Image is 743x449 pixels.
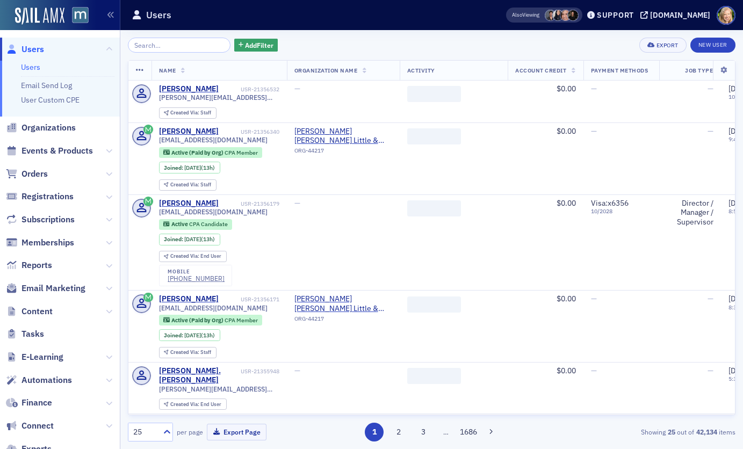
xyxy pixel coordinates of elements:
span: Organizations [21,122,76,134]
div: Created Via: Staff [159,107,217,119]
a: Users [21,62,40,72]
span: Content [21,306,53,317]
a: Users [6,44,44,55]
span: Payment Methods [591,67,648,74]
span: — [591,84,597,93]
div: Also [512,11,522,18]
div: Created Via: Staff [159,179,217,191]
div: mobile [168,269,225,275]
div: Created Via: End User [159,399,227,410]
span: CPA Member [225,149,258,156]
span: Created Via : [170,252,200,259]
div: USR-21356340 [220,128,279,135]
div: Staff [170,110,211,116]
a: Orders [6,168,48,180]
span: Memberships [21,237,74,249]
span: Joined : [164,164,184,171]
span: CPA Candidate [189,220,228,228]
div: [DOMAIN_NAME] [650,10,710,20]
div: Created Via: End User [159,251,227,262]
span: Mary Beth Halpern [545,10,556,21]
a: [PERSON_NAME] [159,294,219,304]
a: Connect [6,420,54,432]
span: Viewing [512,11,539,19]
button: AddFilter [234,39,278,52]
button: Export Page [207,424,266,440]
div: Active (Paid by Org): Active (Paid by Org): CPA Member [159,315,263,325]
div: Active (Paid by Org): Active (Paid by Org): CPA Member [159,147,263,158]
div: Staff [170,182,211,188]
span: — [591,366,597,375]
a: Active (Paid by Org) CPA Member [163,149,257,156]
strong: 42,134 [694,427,719,437]
a: Reports [6,259,52,271]
span: [EMAIL_ADDRESS][DOMAIN_NAME] [159,136,268,144]
span: — [708,366,713,375]
a: Email Marketing [6,283,85,294]
button: 2 [389,423,408,441]
button: [DOMAIN_NAME] [640,11,714,19]
span: Katie Foo [560,10,571,21]
div: Director / Manager / Supervisor [667,199,713,227]
span: Created Via : [170,181,200,188]
div: [PHONE_NUMBER] [168,274,225,283]
span: Joined : [164,236,184,243]
span: Account Credit [515,67,566,74]
span: Created Via : [170,401,200,408]
div: USR-21356179 [220,200,279,207]
span: [DATE] [184,331,201,339]
a: [PERSON_NAME] [159,84,219,94]
span: Organization Name [294,67,358,74]
a: New User [690,38,735,53]
div: Created Via: Staff [159,347,217,358]
span: Active (Paid by Org) [171,149,225,156]
a: [PERSON_NAME] [159,199,219,208]
span: — [294,198,300,208]
input: Search… [128,38,230,53]
a: Subscriptions [6,214,75,226]
a: [PERSON_NAME] [PERSON_NAME] Little & [PERSON_NAME] ([PERSON_NAME][GEOGRAPHIC_DATA], [GEOGRAPHIC_D... [294,294,392,313]
button: 3 [414,423,432,441]
span: [PERSON_NAME][EMAIL_ADDRESS][PERSON_NAME][DOMAIN_NAME] [159,385,279,393]
span: Grandizio Wilkins Little & Matthews (Hunt Valley, MD) [294,294,392,313]
span: Automations [21,374,72,386]
a: Organizations [6,122,76,134]
span: [PERSON_NAME][EMAIL_ADDRESS][DOMAIN_NAME] [159,93,279,102]
span: Email Marketing [21,283,85,294]
span: E-Learning [21,351,63,363]
div: ORG-44217 [294,147,392,158]
span: Events & Products [21,145,93,157]
span: Grandizio Wilkins Little & Matthews (Hunt Valley, MD) [294,127,392,146]
span: — [591,294,597,303]
span: — [708,126,713,136]
div: USR-21356171 [220,296,279,303]
h1: Users [146,9,171,21]
div: Staff [170,350,211,356]
span: Tasks [21,328,44,340]
a: Memberships [6,237,74,249]
img: SailAMX [15,8,64,25]
div: (13h) [184,236,215,243]
span: Joined : [164,332,184,339]
a: View Homepage [64,7,89,25]
span: ‌ [407,128,461,144]
span: ‌ [407,296,461,313]
span: Name [159,67,176,74]
span: Visa : x6356 [591,198,629,208]
a: E-Learning [6,351,63,363]
span: — [294,84,300,93]
a: [PERSON_NAME] [159,127,219,136]
div: Joined: 2025-10-08 00:00:00 [159,162,220,173]
span: Job Type [685,67,713,74]
a: Registrations [6,191,74,202]
span: Subscriptions [21,214,75,226]
a: Events & Products [6,145,93,157]
button: 1 [365,423,384,441]
span: Active (Paid by Org) [171,316,225,324]
span: [EMAIL_ADDRESS][DOMAIN_NAME] [159,208,268,216]
span: Created Via : [170,349,200,356]
div: Joined: 2025-10-08 00:00:00 [159,234,220,245]
div: Active: Active: CPA Candidate [159,219,233,230]
span: Profile [717,6,735,25]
